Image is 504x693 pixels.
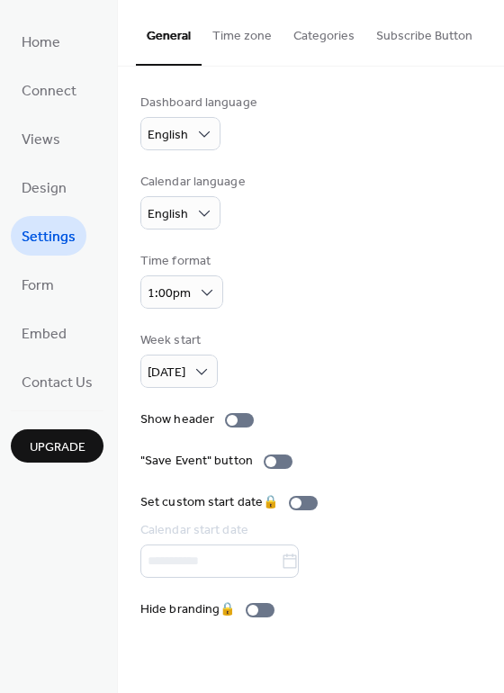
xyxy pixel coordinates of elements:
[22,29,60,58] span: Home
[11,313,77,353] a: Embed
[11,167,77,207] a: Design
[22,369,93,398] span: Contact Us
[11,429,103,463] button: Upgrade
[22,77,76,106] span: Connect
[30,438,85,457] span: Upgrade
[22,126,60,155] span: Views
[140,252,220,271] div: Time format
[11,216,86,256] a: Settings
[140,173,246,192] div: Calendar language
[11,265,65,304] a: Form
[22,175,67,203] span: Design
[11,119,71,158] a: Views
[140,410,214,429] div: Show header
[11,70,87,110] a: Connect
[22,272,54,301] span: Form
[11,362,103,401] a: Contact Us
[148,202,188,227] span: English
[140,331,214,350] div: Week start
[11,22,71,61] a: Home
[22,223,76,252] span: Settings
[148,361,185,385] span: [DATE]
[22,320,67,349] span: Embed
[140,94,257,112] div: Dashboard language
[148,123,188,148] span: English
[140,452,253,471] div: "Save Event" button
[148,282,191,306] span: 1:00pm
